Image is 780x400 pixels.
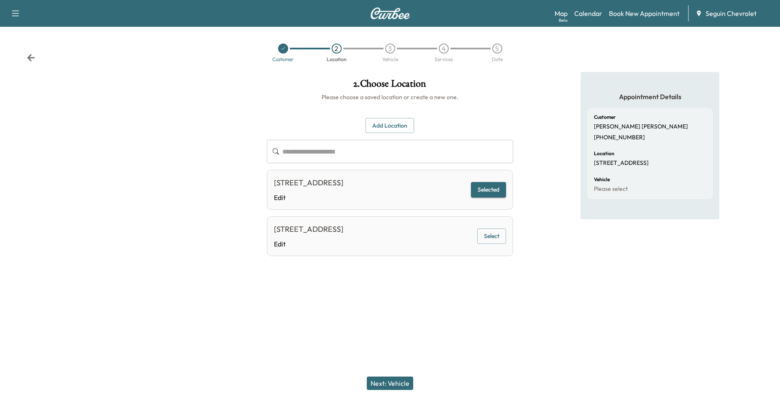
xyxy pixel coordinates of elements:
a: Book New Appointment [609,8,680,18]
a: Edit [274,192,343,203]
div: Location [327,57,347,62]
div: Services [435,57,453,62]
div: Back [27,54,35,62]
a: Calendar [574,8,602,18]
div: [STREET_ADDRESS] [274,223,343,235]
div: 4 [439,44,449,54]
h5: Appointment Details [587,92,713,101]
h6: Customer [594,115,616,120]
h1: 2 . Choose Location [267,79,514,93]
div: 3 [385,44,395,54]
p: [PHONE_NUMBER] [594,134,645,141]
div: Customer [272,57,294,62]
p: Please select [594,185,628,193]
img: Curbee Logo [370,8,410,19]
h6: Please choose a saved location or create a new one. [267,93,514,101]
span: Seguin Chevrolet [706,8,757,18]
button: Next: Vehicle [367,377,413,390]
a: MapBeta [555,8,568,18]
p: [STREET_ADDRESS] [594,159,649,167]
button: Add Location [366,118,414,133]
div: 5 [492,44,502,54]
h6: Vehicle [594,177,610,182]
div: Beta [559,17,568,23]
button: Selected [471,182,506,197]
h6: Location [594,151,614,156]
a: Edit [274,239,343,249]
div: Vehicle [382,57,398,62]
div: 2 [332,44,342,54]
div: [STREET_ADDRESS] [274,177,343,189]
button: Select [477,228,506,244]
p: [PERSON_NAME] [PERSON_NAME] [594,123,688,131]
div: Date [492,57,503,62]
